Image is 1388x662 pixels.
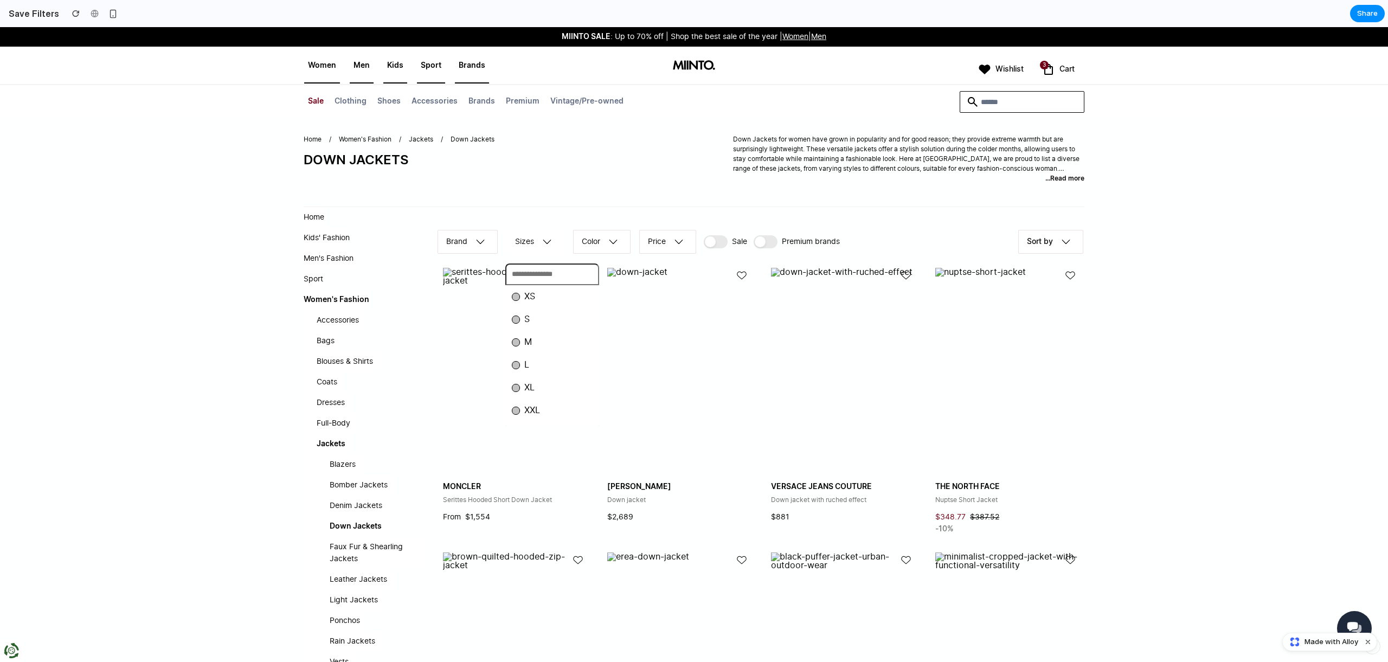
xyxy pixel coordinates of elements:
[4,7,59,20] h2: Save Filters
[524,356,535,365] span: XL
[524,288,530,297] span: S
[1350,5,1385,22] button: Share
[524,311,532,319] span: M
[1361,635,1374,648] button: Dismiss watermark
[1283,637,1359,647] a: Made with Alloy
[1305,637,1358,647] span: Made with Alloy
[1357,8,1378,19] span: Share
[524,333,529,342] span: L
[524,265,535,274] span: XS
[524,379,540,388] span: XXL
